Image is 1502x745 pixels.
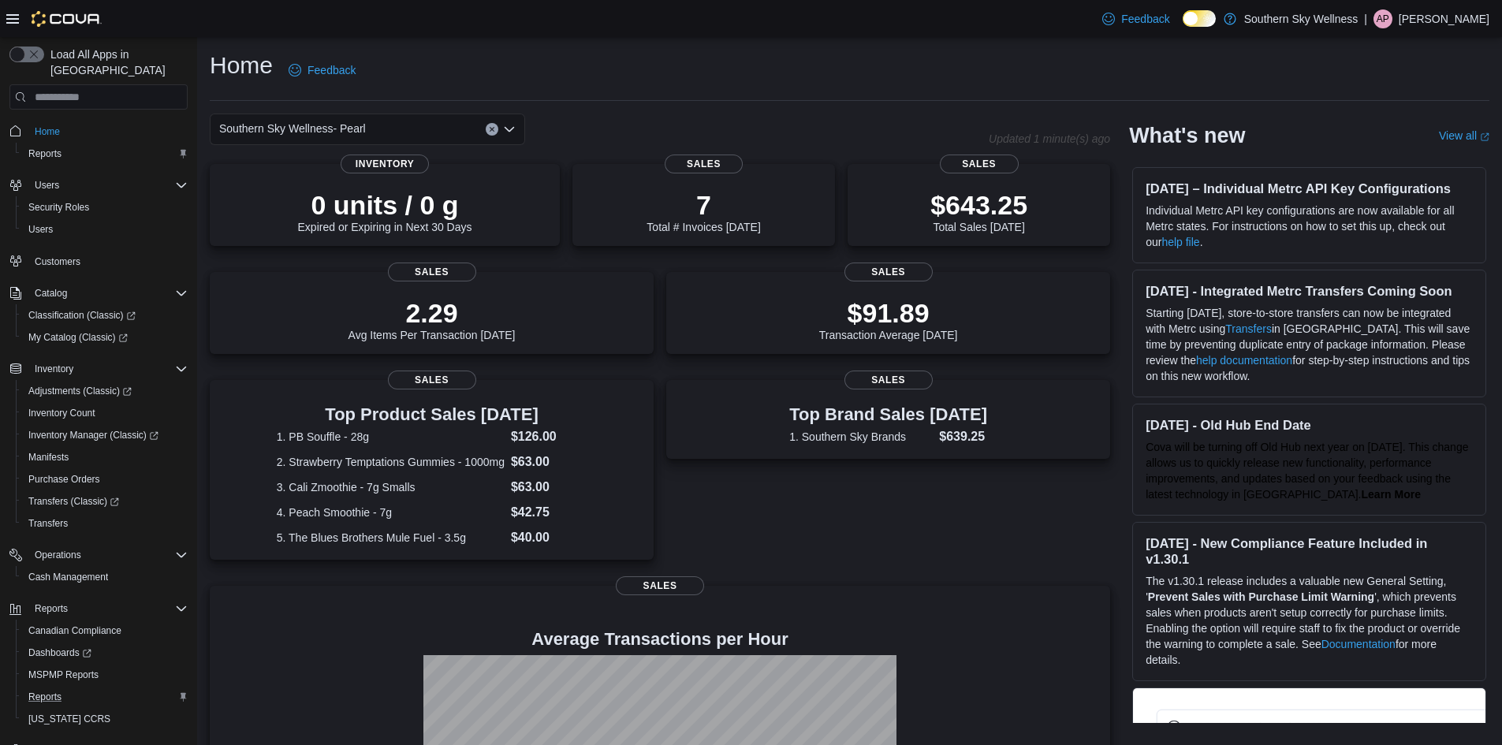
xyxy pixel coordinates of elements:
a: Adjustments (Classic) [16,380,194,402]
h3: Top Product Sales [DATE] [277,405,587,424]
a: MSPMP Reports [22,665,105,684]
span: Catalog [35,287,67,300]
input: Dark Mode [1183,10,1216,27]
span: Cova will be turning off Old Hub next year on [DATE]. This change allows us to quickly release ne... [1146,441,1468,501]
a: Transfers [1225,322,1272,335]
span: Cash Management [22,568,188,587]
span: Catalog [28,284,188,303]
strong: Prevent Sales with Purchase Limit Warning [1148,590,1374,603]
p: Southern Sky Wellness [1244,9,1358,28]
span: Inventory [28,359,188,378]
span: My Catalog (Classic) [28,331,128,344]
a: Feedback [1096,3,1176,35]
button: Inventory [3,358,194,380]
span: Southern Sky Wellness- Pearl [219,119,366,138]
button: Users [3,174,194,196]
span: Inventory [341,155,429,173]
button: [US_STATE] CCRS [16,708,194,730]
span: MSPMP Reports [28,669,99,681]
span: Adjustments (Classic) [22,382,188,400]
img: Cova [32,11,102,27]
span: Customers [35,255,80,268]
span: Reports [22,144,188,163]
a: My Catalog (Classic) [16,326,194,348]
span: Transfers [22,514,188,533]
a: View allExternal link [1439,129,1489,142]
button: Catalog [3,282,194,304]
span: Operations [35,549,81,561]
span: Reports [35,602,68,615]
a: Users [22,220,59,239]
a: Cash Management [22,568,114,587]
span: Reports [28,599,188,618]
p: The v1.30.1 release includes a valuable new General Setting, ' ', which prevents sales when produ... [1146,573,1473,668]
span: Users [28,223,53,236]
a: Transfers (Classic) [16,490,194,512]
dt: 4. Peach Smoothie - 7g [277,505,505,520]
dt: 3. Cali Zmoothie - 7g Smalls [277,479,505,495]
a: help file [1161,236,1199,248]
dd: $126.00 [511,427,587,446]
button: Home [3,119,194,142]
h3: [DATE] – Individual Metrc API Key Configurations [1146,181,1473,196]
span: Inventory Count [28,407,95,419]
button: Cash Management [16,566,194,588]
span: Users [22,220,188,239]
a: Manifests [22,448,75,467]
span: My Catalog (Classic) [22,328,188,347]
h2: What's new [1129,123,1245,148]
strong: Learn More [1362,488,1421,501]
span: Adjustments (Classic) [28,385,132,397]
button: Operations [3,544,194,566]
span: Customers [28,251,188,271]
span: Dashboards [22,643,188,662]
a: Documentation [1321,638,1396,650]
span: Transfers (Classic) [28,495,119,508]
span: Inventory Count [22,404,188,423]
span: Sales [388,263,476,281]
div: Anna Phillips [1373,9,1392,28]
a: Inventory Manager (Classic) [22,426,165,445]
span: Classification (Classic) [28,309,136,322]
a: Home [28,122,66,141]
span: Manifests [22,448,188,467]
p: 7 [647,189,760,221]
a: Purchase Orders [22,470,106,489]
dt: 1. PB Souffle - 28g [277,429,505,445]
a: Dashboards [22,643,98,662]
div: Total Sales [DATE] [930,189,1027,233]
svg: External link [1480,132,1489,142]
button: Manifests [16,446,194,468]
a: My Catalog (Classic) [22,328,134,347]
button: Users [16,218,194,240]
span: Sales [616,576,704,595]
button: Open list of options [503,123,516,136]
dd: $639.25 [939,427,987,446]
span: Transfers (Classic) [22,492,188,511]
div: Expired or Expiring in Next 30 Days [298,189,472,233]
h3: [DATE] - New Compliance Feature Included in v1.30.1 [1146,535,1473,567]
span: Load All Apps in [GEOGRAPHIC_DATA] [44,47,188,78]
button: Reports [16,686,194,708]
button: Catalog [28,284,73,303]
span: Users [28,176,188,195]
p: Starting [DATE], store-to-store transfers can now be integrated with Metrc using in [GEOGRAPHIC_D... [1146,305,1473,384]
span: Security Roles [22,198,188,217]
dd: $40.00 [511,528,587,547]
dd: $63.00 [511,478,587,497]
span: Home [28,121,188,140]
span: Canadian Compliance [28,624,121,637]
div: Total # Invoices [DATE] [647,189,760,233]
p: Individual Metrc API key configurations are now available for all Metrc states. For instructions ... [1146,203,1473,250]
span: Sales [844,263,933,281]
p: $91.89 [819,297,958,329]
a: Reports [22,687,68,706]
span: Sales [844,371,933,389]
span: Operations [28,546,188,564]
button: Transfers [16,512,194,535]
a: Inventory Count [22,404,102,423]
a: [US_STATE] CCRS [22,710,117,728]
a: Adjustments (Classic) [22,382,138,400]
span: Feedback [307,62,356,78]
a: Classification (Classic) [22,306,142,325]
